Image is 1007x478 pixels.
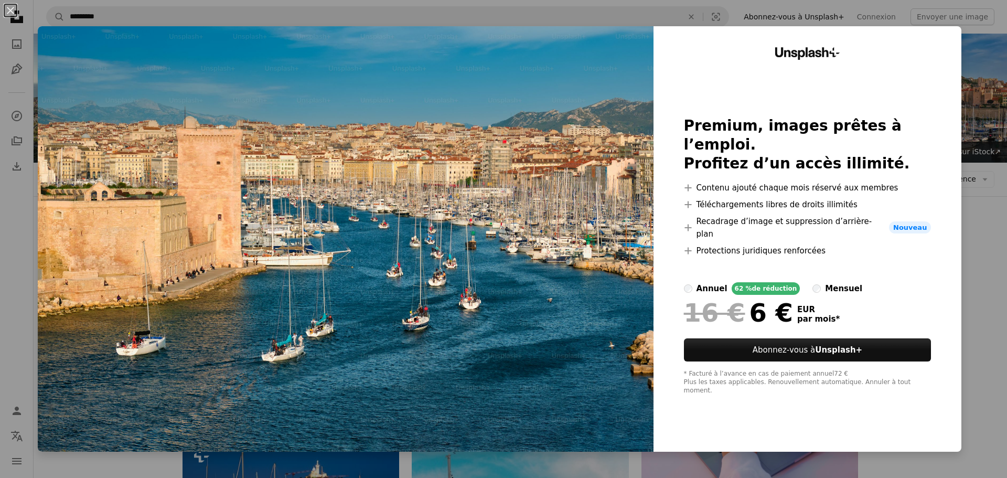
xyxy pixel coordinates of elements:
li: Protections juridiques renforcées [684,245,931,257]
div: 62 % de réduction [732,282,800,295]
span: 16 € [684,299,745,326]
h2: Premium, images prêtes à l’emploi. Profitez d’un accès illimité. [684,116,931,173]
span: par mois * [797,314,840,324]
li: Contenu ajouté chaque mois réservé aux membres [684,182,931,194]
button: Abonnez-vous àUnsplash+ [684,338,931,362]
div: 6 € [684,299,793,326]
li: Recadrage d’image et suppression d’arrière-plan [684,215,931,240]
span: EUR [797,305,840,314]
input: mensuel [812,284,821,293]
li: Téléchargements libres de droits illimités [684,198,931,211]
input: annuel62 %de réduction [684,284,692,293]
div: mensuel [825,282,862,295]
strong: Unsplash+ [815,345,862,355]
div: annuel [697,282,727,295]
span: Nouveau [889,221,931,234]
div: * Facturé à l’avance en cas de paiement annuel 72 € Plus les taxes applicables. Renouvellement au... [684,370,931,395]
